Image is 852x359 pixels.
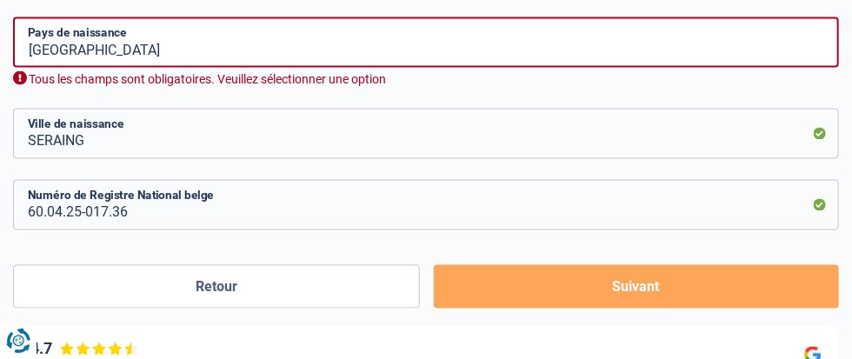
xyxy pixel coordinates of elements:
button: Retour [13,265,420,309]
div: 4.7 [30,340,139,359]
input: Belgique [13,17,839,68]
div: Tous les champs sont obligatoires. Veuillez sélectionner une option [13,71,839,88]
button: Suivant [434,265,839,309]
input: 12.12.12-123.12 [13,180,839,230]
